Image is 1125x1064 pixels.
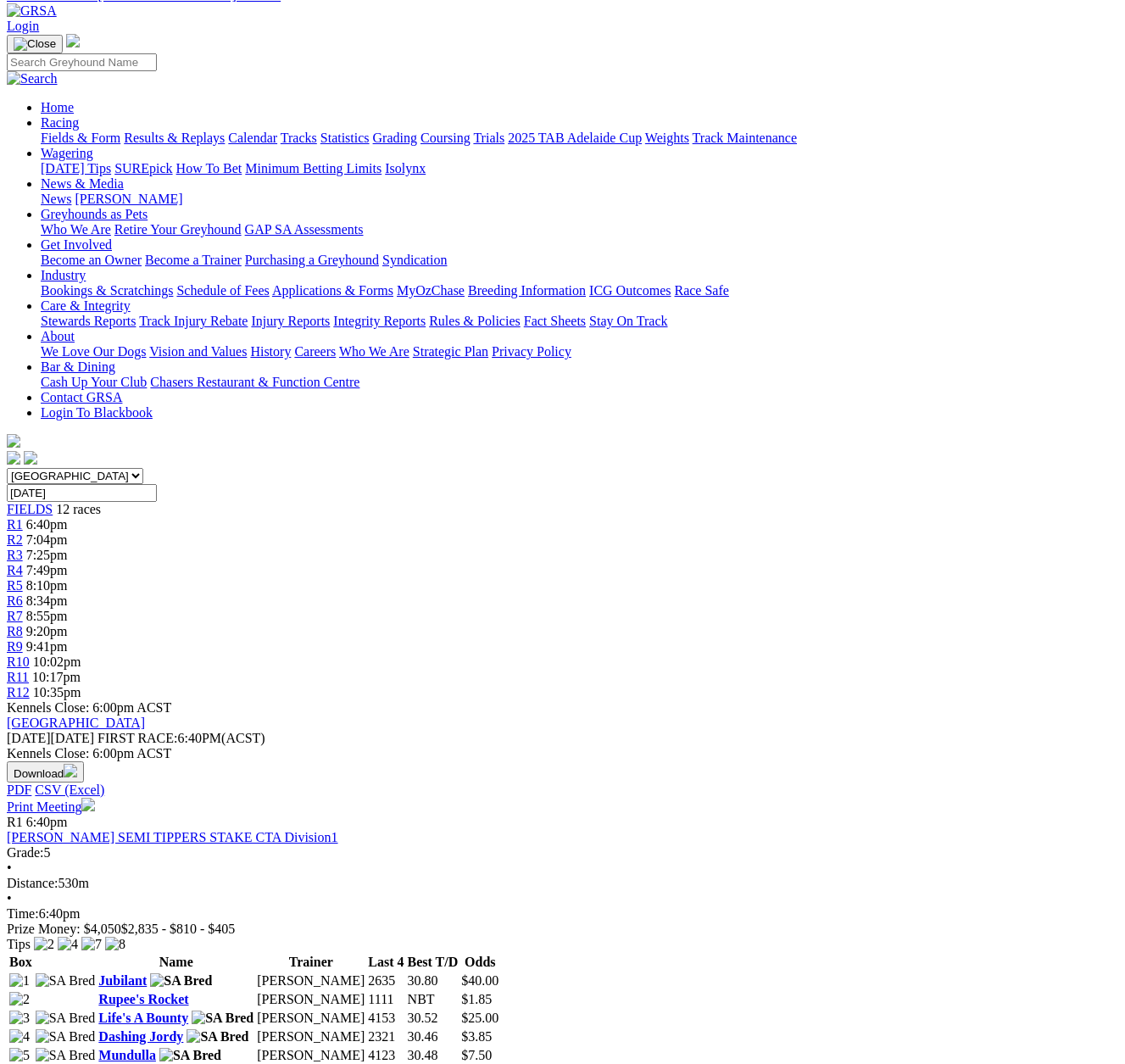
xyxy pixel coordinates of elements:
[397,283,465,298] a: MyOzChase
[7,685,30,699] span: R12
[7,517,23,532] span: R1
[429,314,521,328] a: Rules & Policies
[7,434,20,448] img: logo-grsa-white.png
[367,972,404,989] td: 2635
[7,502,53,516] a: FIELDS
[7,593,23,608] a: R6
[7,71,58,86] img: Search
[7,845,1118,861] div: 5
[7,563,23,577] a: R4
[367,1028,404,1045] td: 2321
[589,283,671,298] a: ICG Outcomes
[36,973,96,989] img: SA Bred
[150,375,359,389] a: Chasers Restaurant & Function Centre
[34,937,54,952] img: 2
[645,131,689,145] a: Weights
[36,1048,96,1063] img: SA Bred
[159,1048,221,1063] img: SA Bred
[7,532,23,547] a: R2
[250,344,291,359] a: History
[251,314,330,328] a: Injury Reports
[7,35,63,53] button: Toggle navigation
[589,314,667,328] a: Stay On Track
[41,100,74,114] a: Home
[64,764,77,777] img: download.svg
[7,548,23,562] span: R3
[7,716,145,730] a: [GEOGRAPHIC_DATA]
[56,502,101,516] span: 12 races
[26,639,68,654] span: 9:41pm
[41,237,112,252] a: Get Involved
[7,19,39,33] a: Login
[7,578,23,593] a: R5
[14,37,56,51] img: Close
[9,1011,30,1026] img: 3
[33,685,81,699] span: 10:35pm
[41,253,1118,268] div: Get Involved
[41,283,173,298] a: Bookings & Scratchings
[41,131,120,145] a: Fields & Form
[187,1029,248,1045] img: SA Bred
[7,830,338,844] a: [PERSON_NAME] SEMI TIPPERS STAKE CTA Division1
[7,845,44,860] span: Grade:
[98,973,147,988] a: Jubilant
[150,973,212,989] img: SA Bred
[407,954,459,971] th: Best T/D
[7,655,30,669] a: R10
[192,1011,253,1026] img: SA Bred
[149,344,247,359] a: Vision and Values
[7,815,23,829] span: R1
[41,390,122,404] a: Contact GRSA
[473,131,504,145] a: Trials
[256,991,365,1008] td: [PERSON_NAME]
[508,131,642,145] a: 2025 TAB Adelaide Cup
[367,954,404,971] th: Last 4
[7,3,57,19] img: GRSA
[9,992,30,1007] img: 2
[97,731,265,745] span: 6:40PM(ACST)
[407,991,459,1008] td: NBT
[7,906,39,921] span: Time:
[7,639,23,654] a: R9
[41,161,1118,176] div: Wagering
[41,222,1118,237] div: Greyhounds as Pets
[145,253,242,267] a: Become a Trainer
[98,992,188,1006] a: Rupee's Rocket
[124,131,225,145] a: Results & Replays
[41,268,86,282] a: Industry
[7,922,1118,937] div: Prize Money: $4,050
[256,1010,365,1027] td: [PERSON_NAME]
[26,578,68,593] span: 8:10pm
[461,973,498,988] span: $40.00
[26,624,68,638] span: 9:20pm
[245,253,379,267] a: Purchasing a Greyhound
[41,176,124,191] a: News & Media
[468,283,586,298] a: Breeding Information
[245,161,381,175] a: Minimum Betting Limits
[7,761,84,783] button: Download
[75,192,182,206] a: [PERSON_NAME]
[7,876,58,890] span: Distance:
[24,451,37,465] img: twitter.svg
[98,1048,156,1062] a: Mundulla
[256,1028,365,1045] td: [PERSON_NAME]
[385,161,426,175] a: Isolynx
[407,1028,459,1045] td: 30.46
[98,1011,188,1025] a: Life's A Bounty
[121,922,236,936] span: $2,835 - $810 - $405
[9,955,32,969] span: Box
[7,670,29,684] a: R11
[41,329,75,343] a: About
[674,283,728,298] a: Race Safe
[7,731,94,745] span: [DATE]
[41,298,131,313] a: Care & Integrity
[41,314,1118,329] div: Care & Integrity
[9,1029,30,1045] img: 4
[41,192,1118,207] div: News & Media
[41,161,111,175] a: [DATE] Tips
[256,1047,365,1064] td: [PERSON_NAME]
[114,222,242,237] a: Retire Your Greyhound
[36,1029,96,1045] img: SA Bred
